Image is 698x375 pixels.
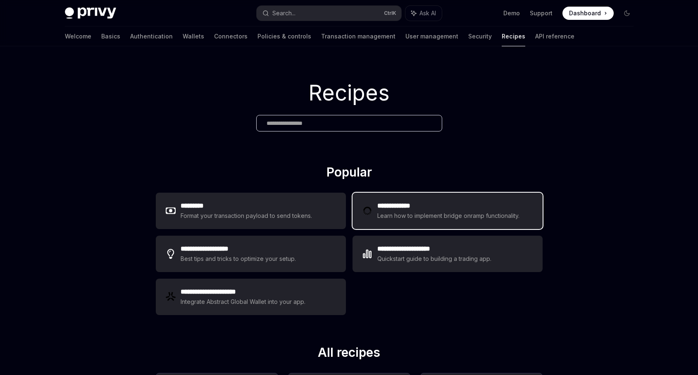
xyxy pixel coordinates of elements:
a: **** ****Format your transaction payload to send tokens. [156,193,346,229]
span: Ctrl K [384,10,396,17]
a: Dashboard [562,7,614,20]
div: Best tips and tricks to optimize your setup. [181,254,297,264]
span: Dashboard [569,9,601,17]
div: Search... [272,8,295,18]
a: API reference [535,26,574,46]
a: **** **** ***Learn how to implement bridge onramp functionality. [353,193,543,229]
a: Welcome [65,26,91,46]
h2: Popular [156,165,543,183]
a: Demo [503,9,520,17]
div: Integrate Abstract Global Wallet into your app. [181,297,306,307]
a: Authentication [130,26,173,46]
span: Ask AI [419,9,436,17]
h2: All recipes [156,345,543,363]
button: Ask AI [405,6,442,21]
a: User management [405,26,458,46]
a: Support [530,9,553,17]
a: Wallets [183,26,204,46]
div: Learn how to implement bridge onramp functionality. [377,211,522,221]
button: Toggle dark mode [620,7,634,20]
button: Search...CtrlK [257,6,401,21]
div: Format your transaction payload to send tokens. [181,211,312,221]
img: dark logo [65,7,116,19]
a: Connectors [214,26,248,46]
a: Recipes [502,26,525,46]
div: Quickstart guide to building a trading app. [377,254,492,264]
a: Policies & controls [257,26,311,46]
a: Basics [101,26,120,46]
a: Transaction management [321,26,395,46]
a: Security [468,26,492,46]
